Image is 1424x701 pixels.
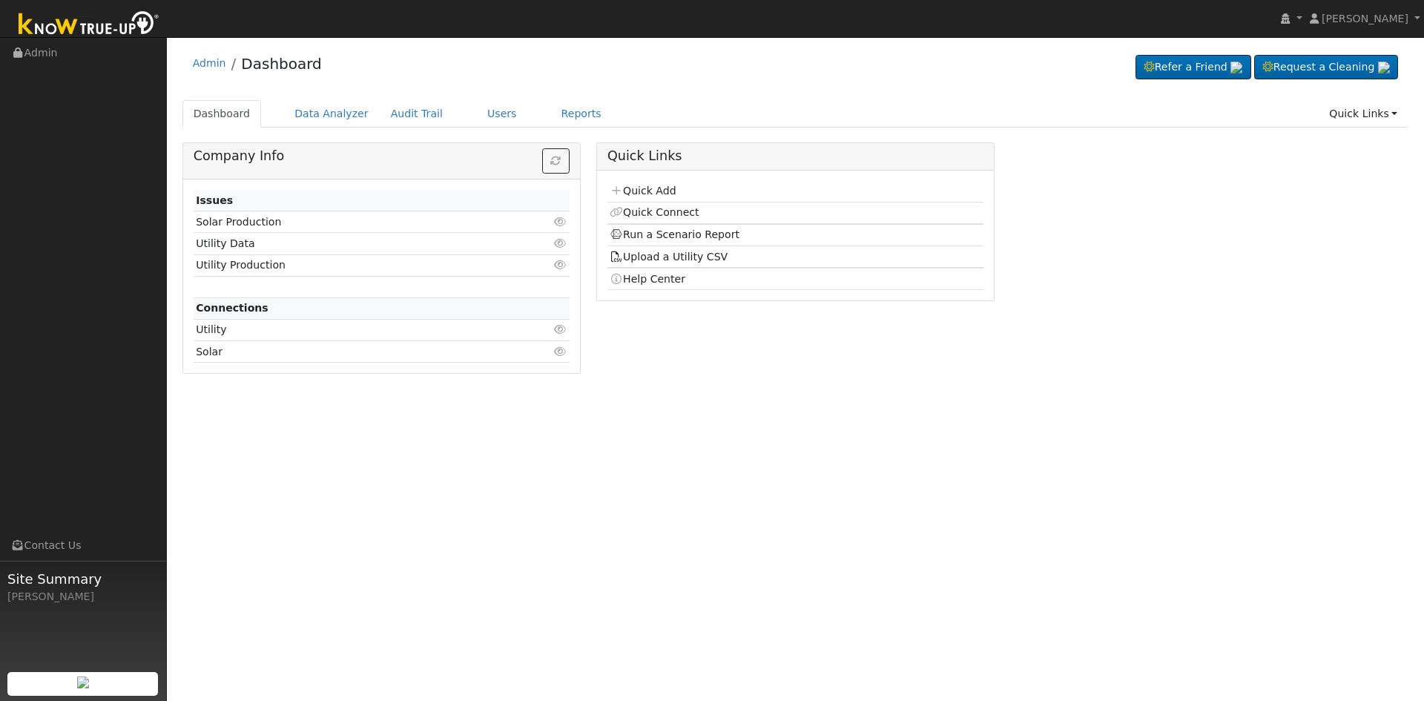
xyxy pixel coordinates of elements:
a: Quick Links [1318,100,1408,128]
a: Help Center [610,273,685,285]
h5: Quick Links [607,148,983,164]
a: Dashboard [241,55,322,73]
img: Know True-Up [11,8,167,42]
a: Data Analyzer [283,100,380,128]
i: Click to view [554,324,567,335]
strong: Connections [196,302,268,314]
a: Reports [550,100,613,128]
div: [PERSON_NAME] [7,589,159,605]
span: [PERSON_NAME] [1322,13,1408,24]
strong: Issues [196,194,233,206]
span: Site Summary [7,569,159,589]
i: Click to view [554,217,567,227]
td: Utility Production [194,254,509,276]
a: Dashboard [182,100,262,128]
td: Utility [194,319,509,340]
img: retrieve [1378,62,1390,73]
i: Click to view [554,346,567,357]
i: Click to view [554,238,567,249]
a: Refer a Friend [1135,55,1251,80]
td: Utility Data [194,233,509,254]
img: retrieve [77,677,89,688]
a: Run a Scenario Report [610,228,739,240]
td: Solar [194,341,509,363]
h5: Company Info [194,148,570,164]
a: Quick Add [610,185,676,197]
a: Request a Cleaning [1254,55,1398,80]
a: Users [476,100,528,128]
a: Upload a Utility CSV [610,251,728,263]
a: Quick Connect [610,206,699,218]
i: Click to view [554,260,567,270]
img: retrieve [1230,62,1242,73]
a: Admin [193,57,226,69]
a: Audit Trail [380,100,454,128]
td: Solar Production [194,211,509,233]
